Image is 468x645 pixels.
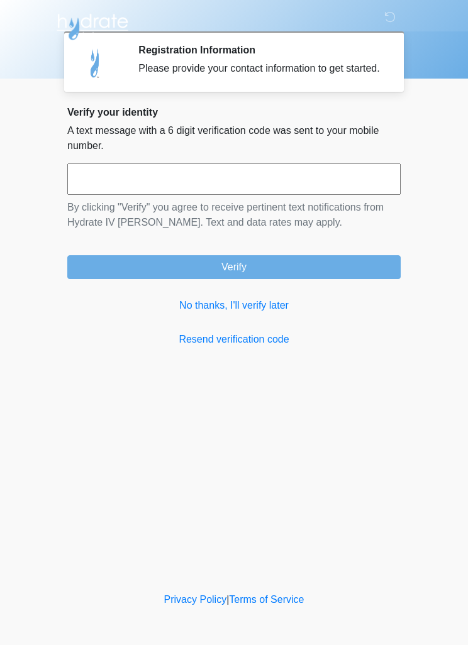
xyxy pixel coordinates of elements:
a: Privacy Policy [164,594,227,605]
h2: Verify your identity [67,106,401,118]
img: Agent Avatar [77,44,114,82]
div: Please provide your contact information to get started. [138,61,382,76]
a: | [226,594,229,605]
a: No thanks, I'll verify later [67,298,401,313]
a: Terms of Service [229,594,304,605]
p: A text message with a 6 digit verification code was sent to your mobile number. [67,123,401,153]
img: Hydrate IV Bar - Chandler Logo [55,9,130,41]
button: Verify [67,255,401,279]
p: By clicking "Verify" you agree to receive pertinent text notifications from Hydrate IV [PERSON_NA... [67,200,401,230]
a: Resend verification code [67,332,401,347]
